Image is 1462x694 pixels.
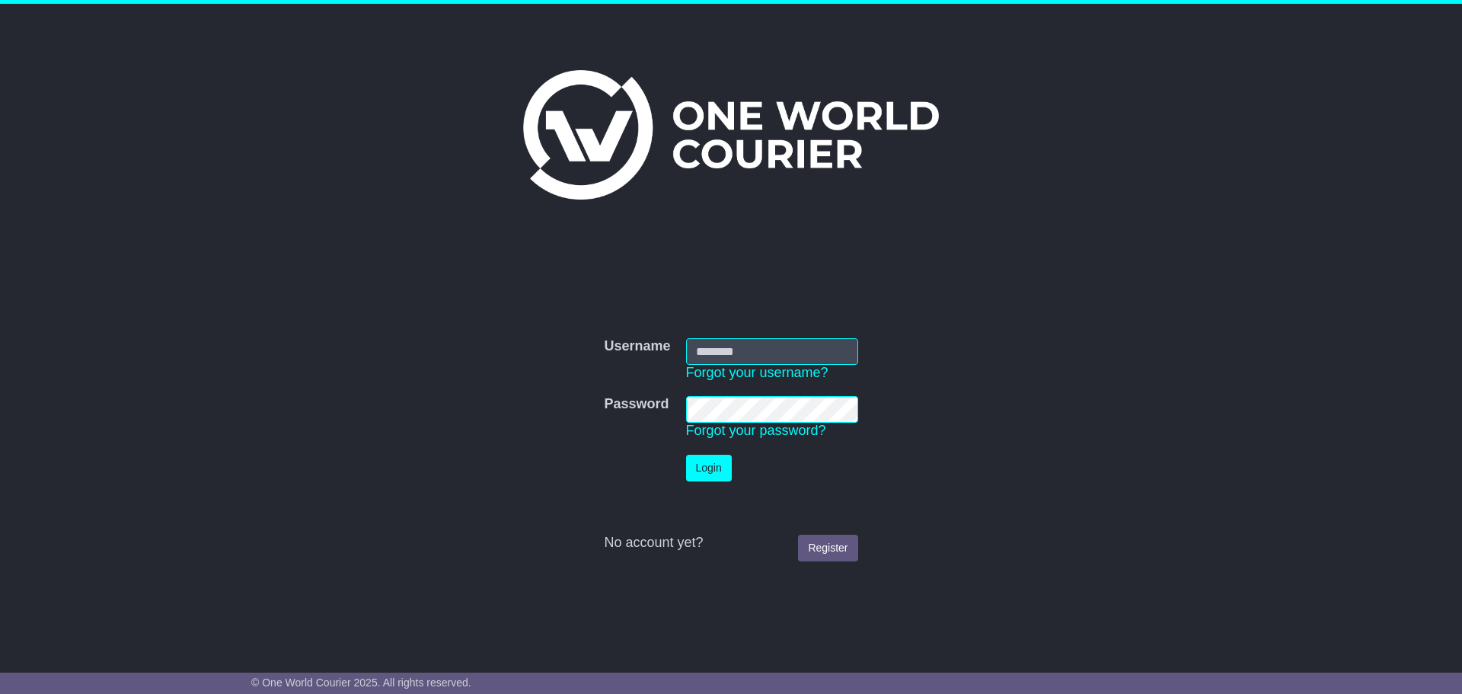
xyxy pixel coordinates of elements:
button: Login [686,455,732,481]
a: Register [798,535,857,561]
span: © One World Courier 2025. All rights reserved. [251,676,471,689]
label: Password [604,396,669,413]
label: Username [604,338,670,355]
a: Forgot your username? [686,365,828,380]
a: Forgot your password? [686,423,826,438]
img: One World [523,70,939,200]
div: No account yet? [604,535,857,552]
